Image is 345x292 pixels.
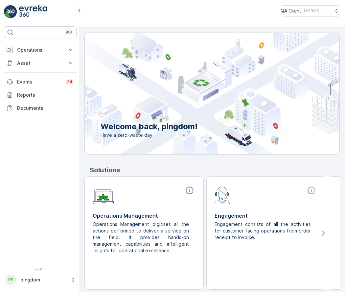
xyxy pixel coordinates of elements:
span: v 1.51.1 [4,268,77,272]
p: Welcome back, pingdom! [101,121,197,132]
p: Operations Management digitises all the actions performed to deliver a service on the field. It p... [93,221,190,254]
button: Operations [4,43,77,57]
img: module-icon [93,186,114,205]
button: PPpingdom [4,273,77,287]
p: Engagement [215,212,317,220]
p: ⌘B [65,30,72,35]
div: PP [6,275,16,285]
span: Have a zero-waste day [101,132,197,138]
button: Asset [4,57,77,70]
p: Asset [17,60,63,66]
a: Documents [4,102,77,115]
p: Documents [17,105,74,111]
a: Reports [4,88,77,102]
button: QA Client(+03:00) [281,5,340,16]
p: Events [17,79,62,85]
p: pingdom [20,277,67,283]
p: Reports [17,92,74,98]
p: Engagement consists of all the activities for customer facing operations from order receipt to in... [215,221,312,241]
a: Events34 [4,75,77,88]
p: Solutions [90,165,340,175]
img: module-icon [215,186,230,204]
p: ( +03:00 ) [304,8,321,13]
img: logo [4,5,17,18]
p: Operations Management [93,212,195,220]
p: Operations [17,47,63,53]
img: city illustration [55,33,339,154]
p: QA Client [281,8,301,14]
p: 34 [67,79,73,85]
img: logo_light-DOdMpM7g.png [19,5,47,18]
